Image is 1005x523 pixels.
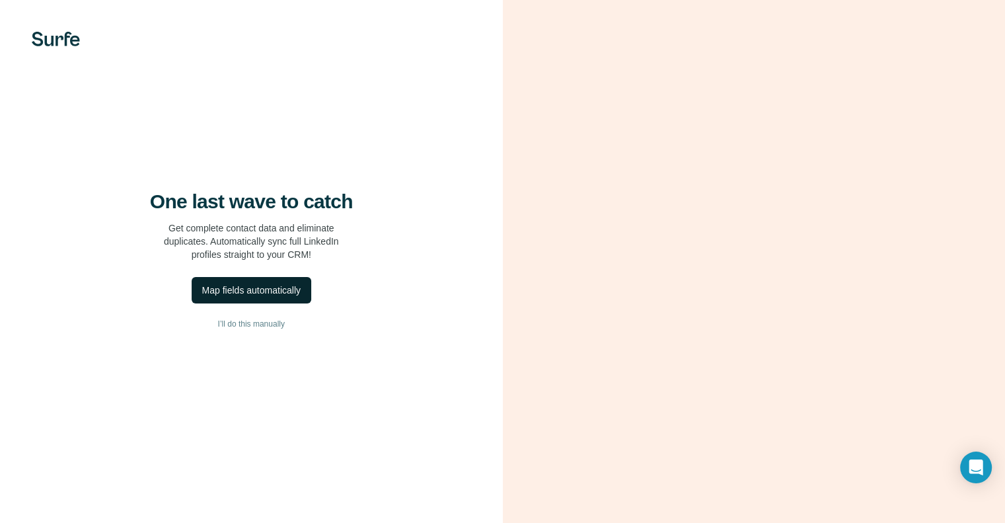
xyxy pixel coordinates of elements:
span: I’ll do this manually [218,318,285,330]
img: Surfe's logo [32,32,80,46]
div: Open Intercom Messenger [960,452,992,483]
h4: One last wave to catch [150,190,353,214]
button: Map fields automatically [192,277,311,303]
p: Get complete contact data and eliminate duplicates. Automatically sync full LinkedIn profiles str... [164,221,339,261]
button: I’ll do this manually [26,314,476,334]
div: Map fields automatically [202,284,301,297]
